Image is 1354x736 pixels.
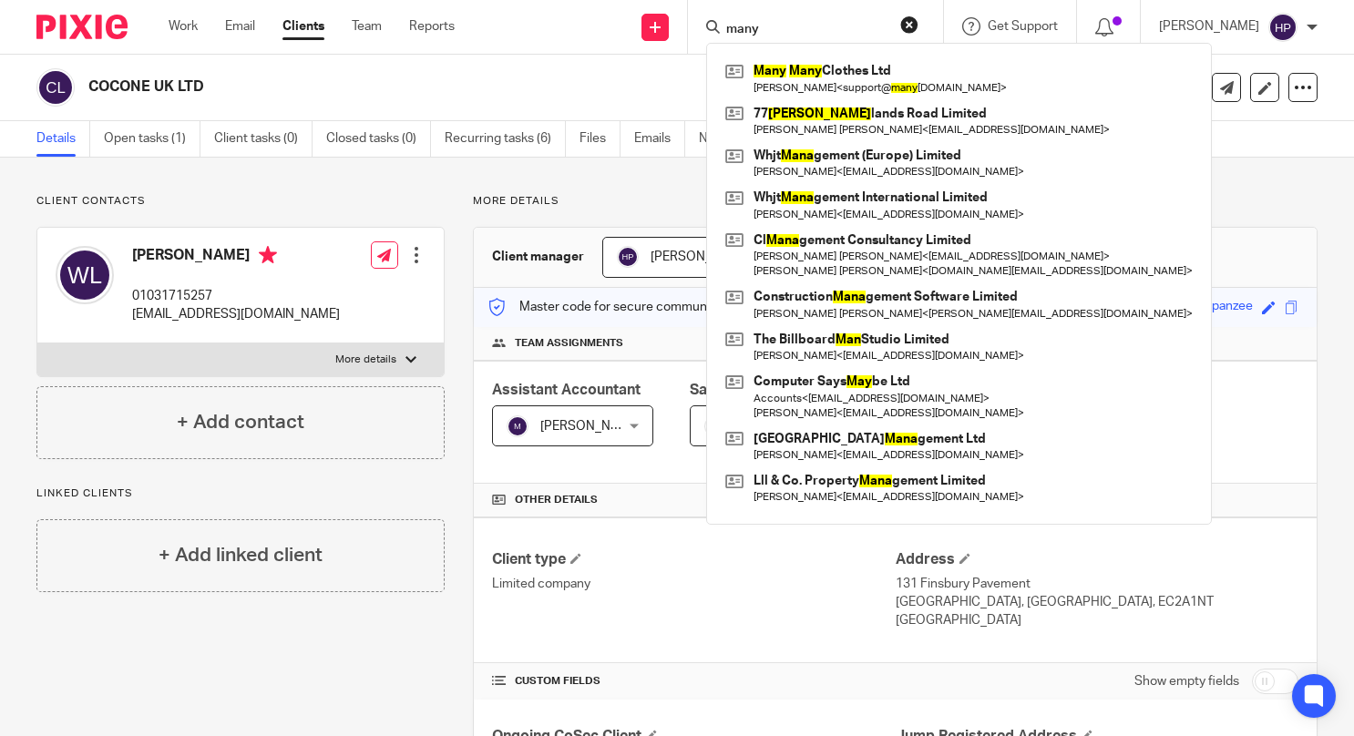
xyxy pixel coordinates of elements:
h4: Client type [492,550,895,569]
h4: + Add linked client [159,541,323,569]
img: svg%3E [507,415,528,437]
img: svg%3E [56,246,114,304]
h2: COCONE UK LTD [88,77,874,97]
a: Closed tasks (0) [326,121,431,157]
a: Email [225,17,255,36]
img: svg%3E [36,68,75,107]
h4: [PERSON_NAME] [132,246,340,269]
a: Details [36,121,90,157]
a: Work [169,17,198,36]
p: [EMAIL_ADDRESS][DOMAIN_NAME] [132,305,340,323]
img: svg%3E [704,415,726,437]
i: Primary [259,246,277,264]
label: Show empty fields [1134,672,1239,690]
a: Client tasks (0) [214,121,313,157]
h4: CUSTOM FIELDS [492,674,895,689]
span: [PERSON_NAME] [540,420,641,433]
a: Open tasks (1) [104,121,200,157]
h4: + Add contact [177,408,304,436]
span: Assistant Accountant [492,383,641,397]
p: 131 Finsbury Pavement [896,575,1298,593]
a: Clients [282,17,324,36]
a: Recurring tasks (6) [445,121,566,157]
p: More details [335,353,396,367]
p: [GEOGRAPHIC_DATA] [896,611,1298,629]
a: Notes (2) [699,121,765,157]
p: Limited company [492,575,895,593]
span: Get Support [988,20,1058,33]
p: Master code for secure communications and files [487,298,802,316]
a: Files [580,121,621,157]
p: [PERSON_NAME] [1159,17,1259,36]
a: Team [352,17,382,36]
span: Other details [515,493,598,507]
span: [PERSON_NAME] [651,250,751,263]
input: Search [724,22,888,38]
p: [GEOGRAPHIC_DATA], [GEOGRAPHIC_DATA], EC2A1NT [896,593,1298,611]
p: More details [473,194,1318,209]
h4: Address [896,550,1298,569]
p: 01031715257 [132,287,340,305]
a: Reports [409,17,455,36]
span: Sales Person [690,383,780,397]
img: svg%3E [617,246,639,268]
img: svg%3E [1268,13,1298,42]
span: Team assignments [515,336,623,351]
img: Pixie [36,15,128,39]
button: Clear [900,15,918,34]
a: Emails [634,121,685,157]
p: Client contacts [36,194,445,209]
h3: Client manager [492,248,584,266]
p: Linked clients [36,486,445,501]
